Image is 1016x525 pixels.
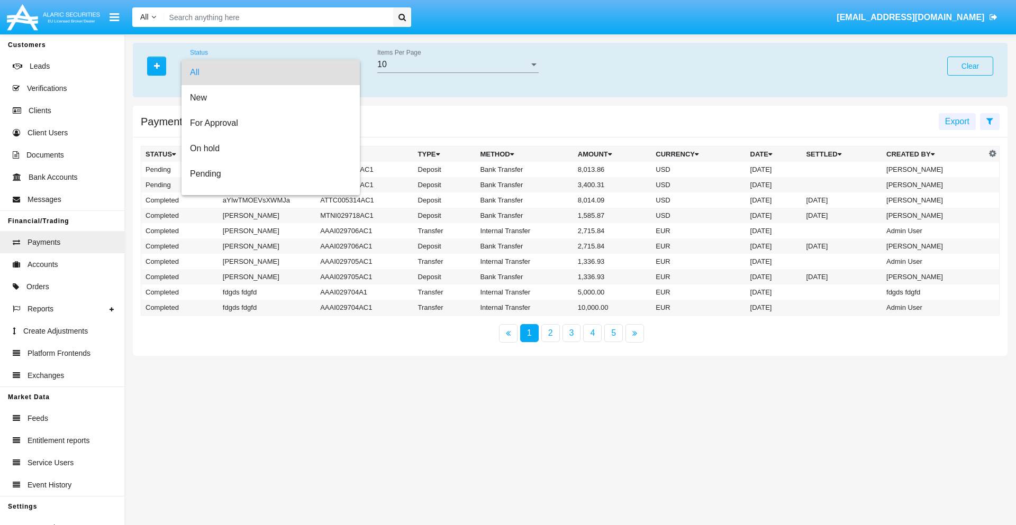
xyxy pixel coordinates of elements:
span: On hold [190,136,351,161]
span: For Approval [190,110,351,136]
span: New [190,85,351,110]
span: Rejected [190,187,351,212]
span: Pending [190,161,351,187]
span: All [190,60,351,85]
